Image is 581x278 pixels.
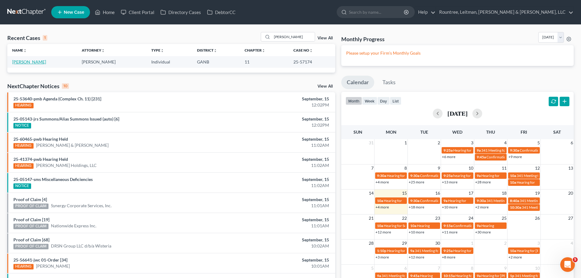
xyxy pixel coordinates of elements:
[13,244,48,249] div: PROOF OF CLAIM
[368,240,374,247] span: 28
[289,56,335,67] td: 25-57174
[470,139,474,146] span: 3
[481,223,494,228] span: Hearing
[371,164,374,172] span: 7
[409,230,424,234] a: +10 more
[228,257,329,263] div: September, 15
[570,139,574,146] span: 6
[245,48,265,52] a: Chapterunfold_more
[293,48,313,52] a: Case Nounfold_more
[377,198,383,203] span: 10a
[13,116,119,121] a: 25-05143-jrs Summons/Alias Summons Issued (auto) [6]
[437,139,441,146] span: 2
[501,164,507,172] span: 11
[486,198,512,203] span: 341 Meeting for
[13,217,49,222] a: Proof of Claim [19]
[481,273,529,278] span: Hearing for [PERSON_NAME]
[570,240,574,247] span: 4
[508,255,522,259] a: +2 more
[371,265,374,272] span: 5
[510,180,516,185] span: 10a
[36,263,70,269] a: [PERSON_NAME]
[517,180,535,185] span: Hearing for
[443,223,453,228] span: 9:15a
[13,197,47,202] a: Proof of Claim [4]
[151,48,164,52] a: Typeunfold_more
[420,173,498,178] span: Confirmation Hearing for [PERSON_NAME] Bass
[375,180,389,184] a: +4 more
[197,48,217,52] a: Districtunfold_more
[377,76,401,89] a: Tasks
[384,223,478,228] span: Hearing for Seyria [PERSON_NAME] and [PERSON_NAME]
[415,248,440,253] span: 341 Meeting for
[272,32,315,41] input: Search by name...
[386,129,396,135] span: Mon
[475,180,491,184] a: +28 more
[517,248,564,253] span: Hearing for [PERSON_NAME]
[341,35,385,43] h3: Monthly Progress
[13,163,34,169] div: HEARING
[560,257,575,272] iframe: Intercom live chat
[508,154,522,159] a: +9 more
[481,173,500,178] span: Hearing for
[13,157,68,162] a: 25-41374-pwb Hearing Held
[228,156,329,162] div: September, 15
[82,48,105,52] a: Attorneyunfold_more
[13,264,34,269] div: HEARING
[477,155,486,159] span: 9:45a
[453,223,488,228] span: Confirmation Hearing
[477,223,481,228] span: 9a
[13,224,48,229] div: PROOF OF CLAIM
[442,154,455,159] a: +6 more
[468,215,474,222] span: 24
[13,257,67,262] a: 25-56641-jwc 01-Order [34]
[534,164,540,172] span: 12
[517,173,572,178] span: 341 Meeting for [PERSON_NAME]
[228,102,329,108] div: 12:02PM
[157,7,204,18] a: Directory Cases
[146,56,192,67] td: Individual
[510,198,519,203] span: 8:40a
[228,136,329,142] div: September, 15
[486,129,495,135] span: Thu
[213,49,217,52] i: unfold_more
[404,164,407,172] span: 8
[447,110,468,117] h2: [DATE]
[420,273,433,278] span: Hearing
[368,139,374,146] span: 31
[12,48,27,52] a: Nameunfold_more
[470,265,474,272] span: 8
[410,273,419,278] span: 9:45a
[309,49,313,52] i: unfold_more
[453,173,471,178] span: hearing for
[228,203,329,209] div: 11:01AM
[568,215,574,222] span: 27
[442,180,457,184] a: +13 more
[443,148,453,153] span: 9:25a
[475,205,489,209] a: +2 more
[228,162,329,168] div: 11:02AM
[521,129,527,135] span: Fri
[501,190,507,197] span: 18
[228,237,329,243] div: September, 15
[442,230,457,234] a: +11 more
[341,76,374,89] a: Calendar
[346,50,569,56] p: Please setup your Firm's Monthly Goals
[501,215,507,222] span: 25
[36,162,97,168] a: [PERSON_NAME] Holdings, LLC
[410,173,419,178] span: 9:30a
[534,215,540,222] span: 26
[534,265,540,272] span: 10
[510,205,521,210] span: 10:30a
[481,148,536,153] span: 341 Meeting for [PERSON_NAME]
[443,173,453,178] span: 9:25a
[537,240,540,247] span: 3
[573,257,578,262] span: 5
[353,129,362,135] span: Sun
[534,190,540,197] span: 19
[23,49,27,52] i: unfold_more
[510,173,516,178] span: 10a
[375,230,391,234] a: +12 more
[435,190,441,197] span: 16
[390,97,401,105] button: list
